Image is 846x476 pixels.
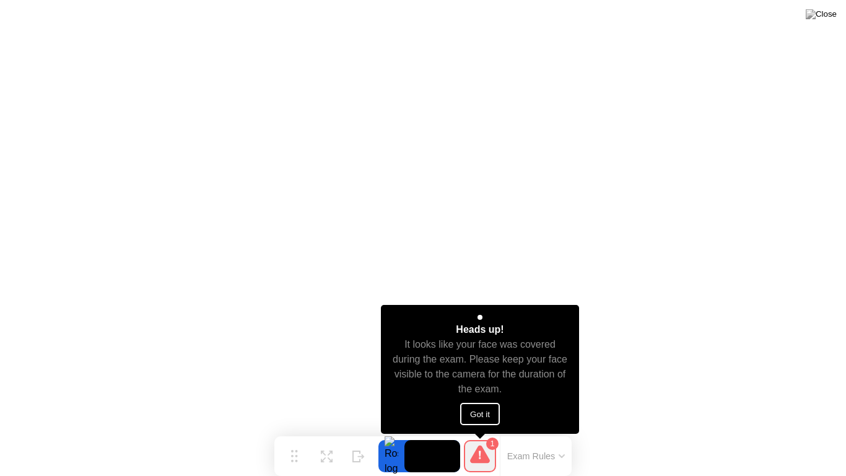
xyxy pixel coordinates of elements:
button: Exam Rules [504,451,569,462]
div: 1 [486,438,499,450]
img: Close [806,9,837,19]
div: It looks like your face was covered during the exam. Please keep your face visible to the camera ... [392,337,569,397]
div: Heads up! [456,322,504,337]
button: Got it [460,403,500,425]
